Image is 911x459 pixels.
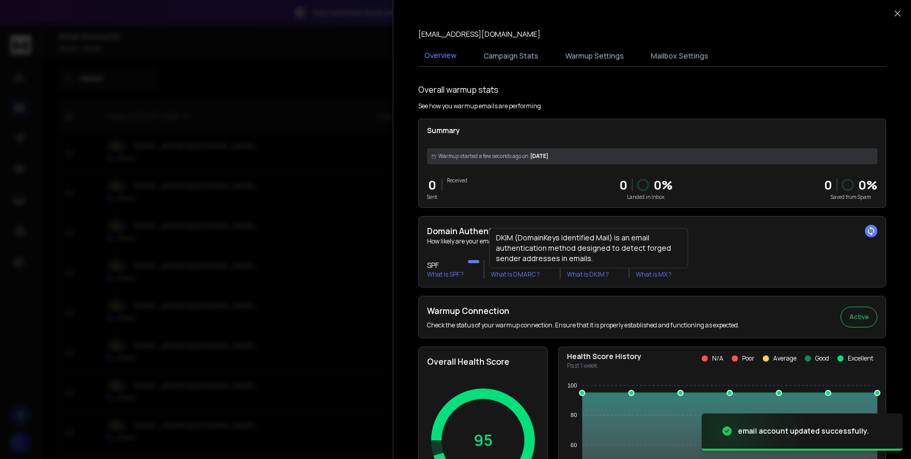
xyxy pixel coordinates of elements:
[427,260,464,270] h3: SPF
[418,44,463,68] button: Overview
[858,177,877,193] p: 0 %
[427,125,877,136] p: Summary
[427,193,437,201] p: Sent
[427,177,437,193] p: 0
[567,382,577,389] tspan: 100
[418,29,540,39] p: [EMAIL_ADDRESS][DOMAIN_NAME]
[645,45,715,67] button: Mailbox Settings
[559,45,630,67] button: Warmup Settings
[427,237,877,246] p: How likely are your emails to get accepted?
[848,354,873,363] p: Excellent
[567,351,642,362] p: Health Score History
[571,442,577,448] tspan: 60
[712,354,723,363] p: N/A
[491,270,540,279] p: What is DMARC ?
[567,362,642,370] p: Past 1 week
[438,152,528,160] span: Warmup started a few seconds ago on
[418,102,541,110] p: See how you warmup emails are performing
[567,270,609,279] p: What is DKIM ?
[474,431,493,450] p: 95
[427,270,464,279] p: What is SPF ?
[636,270,672,279] p: What is MX ?
[841,307,877,327] button: Active
[427,225,877,237] h2: Domain Authentication
[477,45,545,67] button: Campaign Stats
[447,177,467,184] p: Received
[427,355,539,368] h2: Overall Health Score
[824,176,832,193] strong: 0
[619,177,628,193] p: 0
[815,354,829,363] p: Good
[427,321,739,329] p: Check the status of your warmup connection. Ensure that it is properly established and functionin...
[619,193,673,201] p: Landed in Inbox
[653,177,673,193] p: 0 %
[418,83,499,96] h1: Overall warmup stats
[773,354,796,363] p: Average
[824,193,877,201] p: Saved from Spam
[427,305,739,317] h2: Warmup Connection
[427,148,877,164] div: [DATE]
[571,412,577,418] tspan: 80
[489,228,688,268] div: DKIM (DomainKeys Identified Mail) is an email authentication method designed to detect forged sen...
[742,354,755,363] p: Poor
